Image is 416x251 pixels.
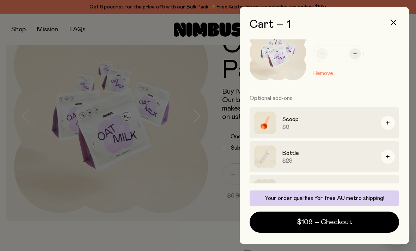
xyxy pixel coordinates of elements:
p: Your order qualifies for free AU metro shipping! [254,195,395,202]
h2: Cart – 1 [250,18,399,31]
h3: Optional add-ons [250,89,399,107]
span: $29 [282,157,375,164]
span: $109 – Checkout [297,217,352,227]
button: $109 – Checkout [250,212,399,233]
h3: Scoop [282,115,375,124]
h3: Replacement Seal [282,183,375,191]
h3: Bottle [282,149,375,157]
button: Remove [313,69,333,77]
span: $9 [282,124,375,131]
